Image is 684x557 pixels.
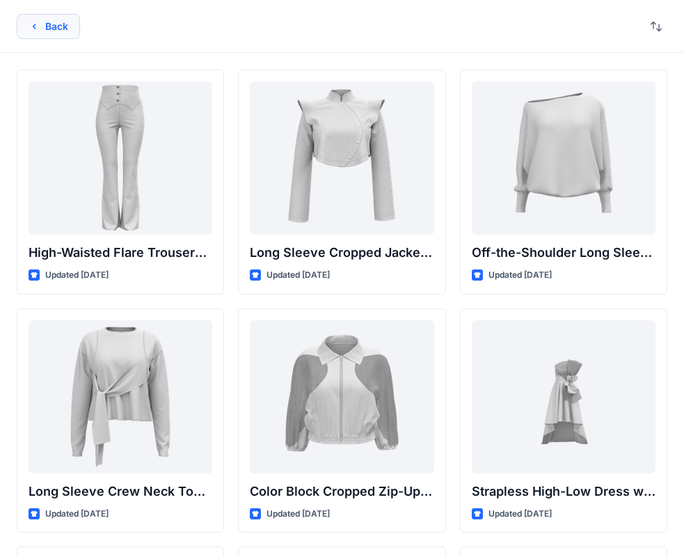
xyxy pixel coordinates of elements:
a: Strapless High-Low Dress with Side Bow Detail [472,320,655,473]
p: High-Waisted Flare Trousers with Button Detail [29,243,212,262]
p: Updated [DATE] [488,268,552,283]
a: Long Sleeve Cropped Jacket with Mandarin Collar and Shoulder Detail [250,81,434,235]
a: Long Sleeve Crew Neck Top with Asymmetrical Tie Detail [29,320,212,473]
p: Long Sleeve Cropped Jacket with Mandarin Collar and Shoulder Detail [250,243,434,262]
p: Updated [DATE] [488,507,552,521]
a: High-Waisted Flare Trousers with Button Detail [29,81,212,235]
p: Updated [DATE] [45,507,109,521]
p: Updated [DATE] [45,268,109,283]
p: Long Sleeve Crew Neck Top with Asymmetrical Tie Detail [29,482,212,501]
p: Strapless High-Low Dress with Side Bow Detail [472,482,655,501]
a: Off-the-Shoulder Long Sleeve Top [472,81,655,235]
button: Back [17,14,80,39]
p: Off-the-Shoulder Long Sleeve Top [472,243,655,262]
p: Updated [DATE] [267,507,330,521]
a: Color Block Cropped Zip-Up Jacket with Sheer Sleeves [250,320,434,473]
p: Color Block Cropped Zip-Up Jacket with Sheer Sleeves [250,482,434,501]
p: Updated [DATE] [267,268,330,283]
